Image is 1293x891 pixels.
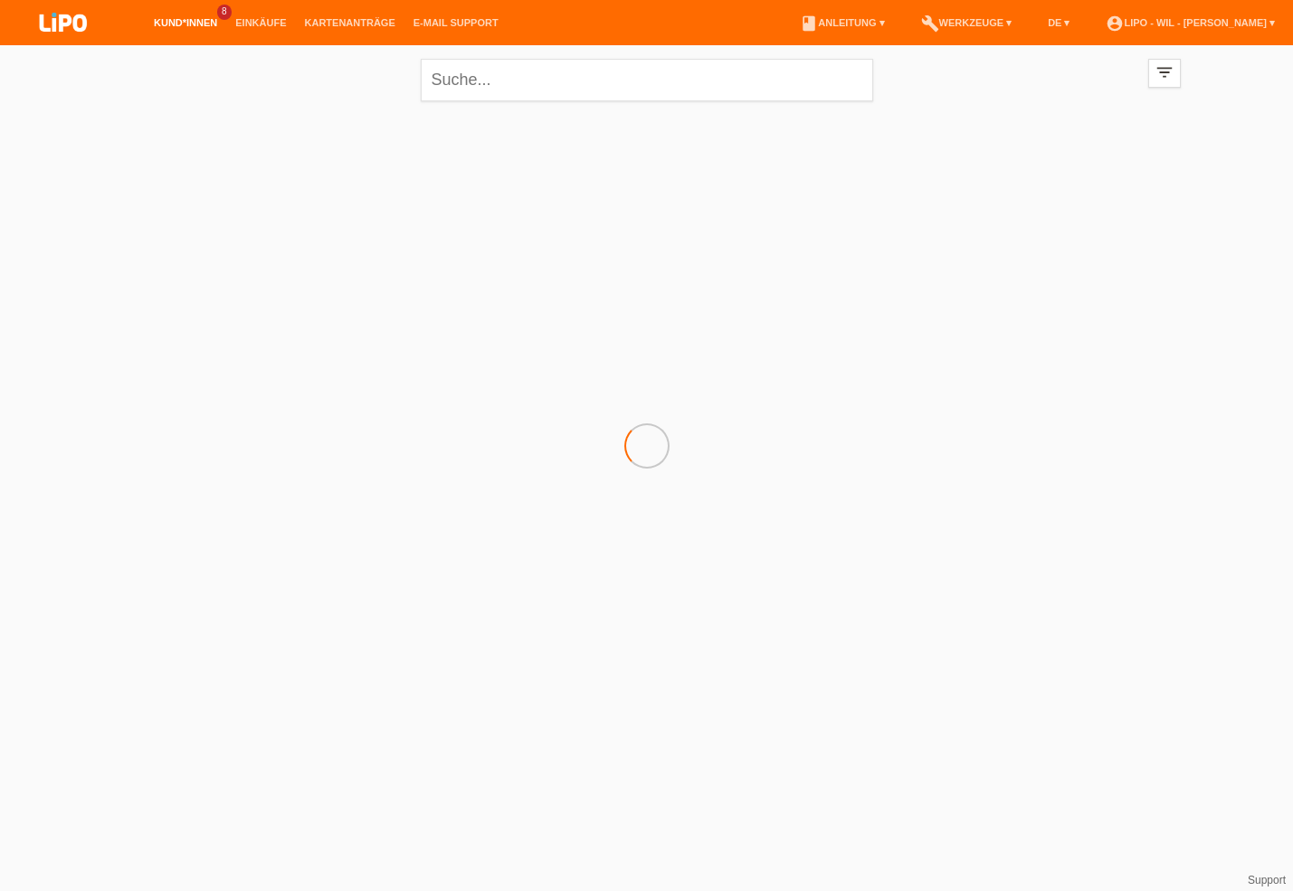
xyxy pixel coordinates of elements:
[217,5,232,20] span: 8
[421,59,873,101] input: Suche...
[226,17,295,28] a: Einkäufe
[1155,62,1174,82] i: filter_list
[791,17,893,28] a: bookAnleitung ▾
[1097,17,1284,28] a: account_circleLIPO - Wil - [PERSON_NAME] ▾
[921,14,939,33] i: build
[404,17,508,28] a: E-Mail Support
[912,17,1022,28] a: buildWerkzeuge ▾
[800,14,818,33] i: book
[1106,14,1124,33] i: account_circle
[1039,17,1079,28] a: DE ▾
[145,17,226,28] a: Kund*innen
[296,17,404,28] a: Kartenanträge
[18,37,109,51] a: LIPO pay
[1248,874,1286,886] a: Support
